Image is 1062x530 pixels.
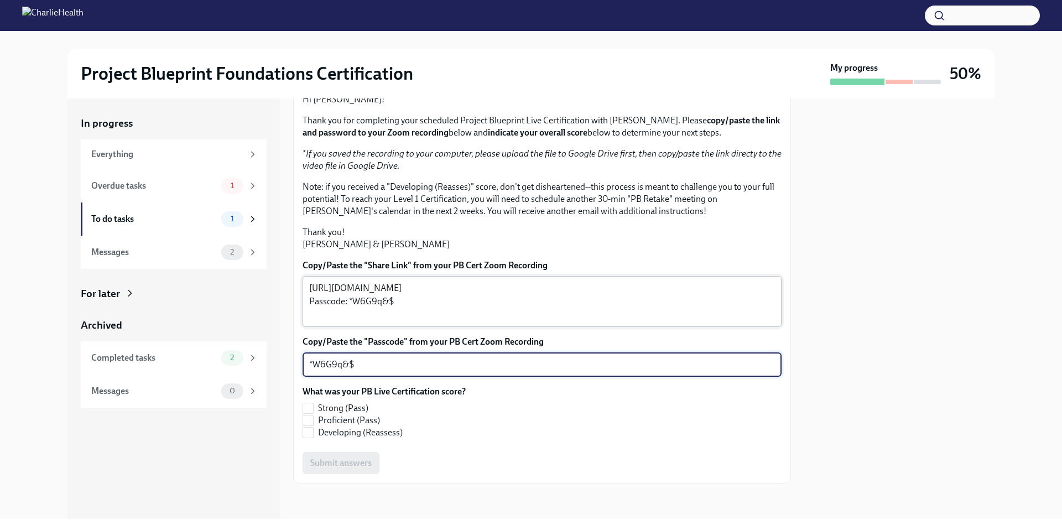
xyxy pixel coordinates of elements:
[303,148,782,171] em: If you saved the recording to your computer, please upload the file to Google Drive first, then c...
[309,282,775,321] textarea: [URL][DOMAIN_NAME] Passcode: *W6G9q&$
[91,213,217,225] div: To do tasks
[223,248,241,256] span: 2
[318,427,403,439] span: Developing (Reassess)
[81,287,120,301] div: For later
[91,148,243,160] div: Everything
[223,354,241,362] span: 2
[81,169,267,202] a: Overdue tasks1
[91,246,217,258] div: Messages
[81,116,267,131] a: In progress
[81,202,267,236] a: To do tasks1
[303,336,782,348] label: Copy/Paste the "Passcode" from your PB Cert Zoom Recording
[223,387,242,395] span: 0
[303,386,466,398] label: What was your PB Live Certification score?
[81,139,267,169] a: Everything
[303,181,782,217] p: Note: if you received a "Developing (Reasses)" score, don't get disheartened--this process is mea...
[303,259,782,272] label: Copy/Paste the "Share Link" from your PB Cert Zoom Recording
[309,358,775,371] textarea: *W6G9q&$
[81,236,267,269] a: Messages2
[81,63,413,85] h2: Project Blueprint Foundations Certification
[303,226,782,251] p: Thank you! [PERSON_NAME] & [PERSON_NAME]
[22,7,84,24] img: CharlieHealth
[488,127,587,138] strong: indicate your overall score
[950,64,981,84] h3: 50%
[91,385,217,397] div: Messages
[81,341,267,375] a: Completed tasks2
[303,115,782,139] p: Thank you for completing your scheduled Project Blueprint Live Certification with [PERSON_NAME]. ...
[81,287,267,301] a: For later
[318,402,368,414] span: Strong (Pass)
[224,215,241,223] span: 1
[830,62,878,74] strong: My progress
[91,180,217,192] div: Overdue tasks
[224,181,241,190] span: 1
[318,414,380,427] span: Proficient (Pass)
[81,375,267,408] a: Messages0
[81,318,267,332] a: Archived
[91,352,217,364] div: Completed tasks
[303,93,782,106] p: Hi [PERSON_NAME]!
